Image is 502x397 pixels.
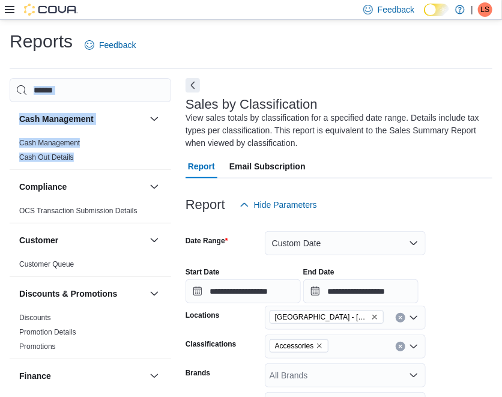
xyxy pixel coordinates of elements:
span: Accessories [270,339,329,353]
input: Press the down key to open a popover containing a calendar. [303,279,419,303]
a: Promotion Details [19,328,76,336]
label: Start Date [186,267,220,277]
h1: Reports [10,29,73,53]
div: Compliance [10,204,171,223]
label: Date Range [186,236,228,246]
a: Discounts [19,314,51,322]
button: Clear input [396,342,405,351]
span: North York - Pond Mills Centre - Fire & Flower [270,311,384,324]
a: Customer Queue [19,260,74,268]
span: Cash Management [19,138,80,148]
div: View sales totals by classification for a specified date range. Details include tax types per cla... [186,112,486,150]
span: Report [188,154,215,178]
span: Hide Parameters [254,199,317,211]
span: Dark Mode [424,16,425,17]
span: Accessories [275,340,314,352]
div: Customer [10,257,171,276]
h3: Finance [19,370,51,382]
input: Press the down key to open a popover containing a calendar. [186,279,301,303]
button: Open list of options [409,371,419,380]
button: Custom Date [265,231,426,255]
button: Compliance [19,181,145,193]
button: Discounts & Promotions [19,288,145,300]
button: Open list of options [409,342,419,351]
p: | [471,2,473,17]
a: Cash Management [19,139,80,147]
h3: Sales by Classification [186,97,318,112]
button: Open list of options [409,313,419,323]
input: Dark Mode [424,4,449,16]
span: [GEOGRAPHIC_DATA] - [GEOGRAPHIC_DATA][PERSON_NAME] - Fire & Flower [275,311,369,323]
span: LS [481,2,490,17]
label: End Date [303,267,334,277]
span: Feedback [99,39,136,51]
button: Finance [147,369,162,383]
button: Finance [19,370,145,382]
button: Cash Management [19,113,145,125]
a: Promotions [19,342,56,351]
button: Discounts & Promotions [147,286,162,301]
h3: Customer [19,234,58,246]
a: OCS Transaction Submission Details [19,207,138,215]
div: Lee Soper [478,2,492,17]
button: Next [186,78,200,92]
div: Discounts & Promotions [10,311,171,359]
label: Brands [186,368,210,378]
span: Promotion Details [19,327,76,337]
span: Feedback [378,4,414,16]
span: Email Subscription [229,154,306,178]
button: Compliance [147,180,162,194]
h3: Report [186,198,225,212]
label: Locations [186,311,220,320]
span: OCS Transaction Submission Details [19,206,138,216]
span: Customer Queue [19,259,74,269]
button: Clear input [396,313,405,323]
button: Cash Management [147,112,162,126]
a: Cash Out Details [19,153,74,162]
button: Remove North York - Pond Mills Centre - Fire & Flower from selection in this group [371,314,378,321]
h3: Compliance [19,181,67,193]
button: Remove Accessories from selection in this group [316,342,323,350]
label: Classifications [186,339,237,349]
h3: Discounts & Promotions [19,288,117,300]
div: Cash Management [10,136,171,169]
h3: Cash Management [19,113,94,125]
img: Cova [24,4,78,16]
button: Hide Parameters [235,193,322,217]
button: Customer [147,233,162,247]
a: Feedback [80,33,141,57]
button: Customer [19,234,145,246]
